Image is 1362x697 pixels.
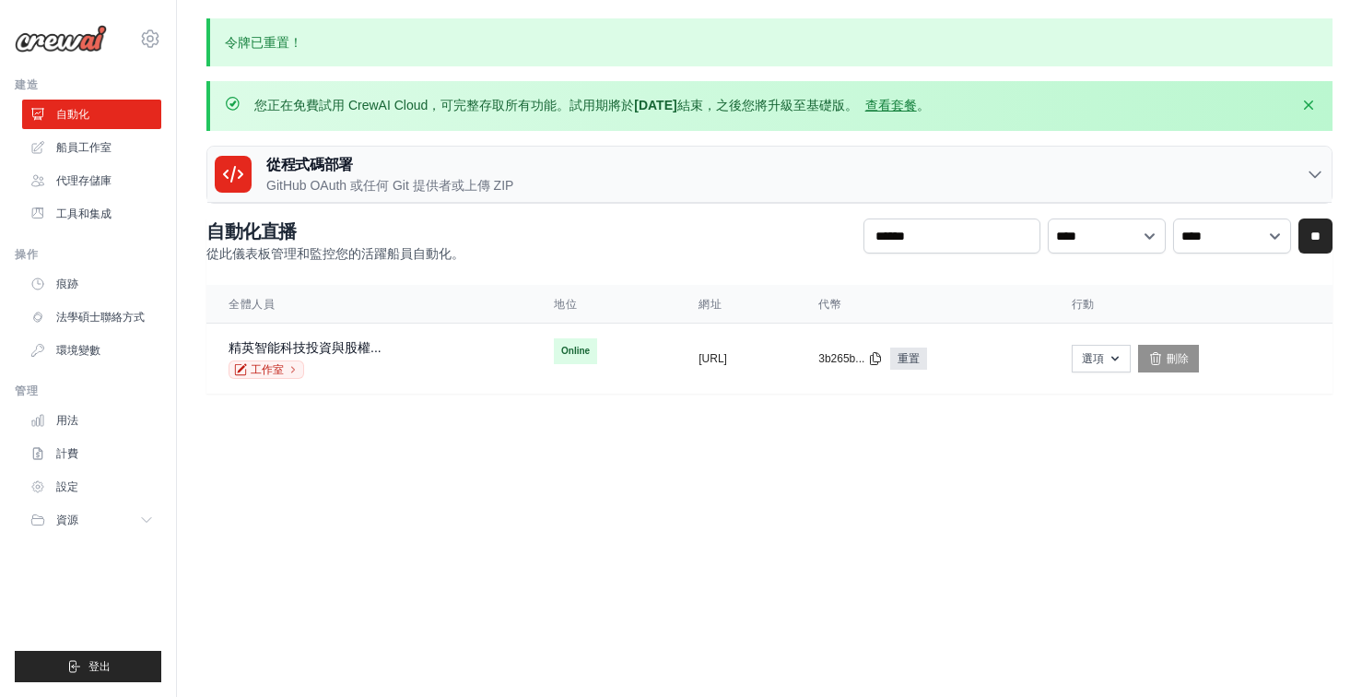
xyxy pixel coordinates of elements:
a: 設定 [22,472,161,502]
a: 船員工作室 [22,133,161,162]
button: 3b265b... [818,351,883,366]
font: 令牌已重置！ [225,35,302,50]
font: 痕跡 [56,278,78,290]
font: 登出 [88,660,111,673]
font: 管理 [15,384,38,397]
a: 計費 [22,439,161,468]
font: 計費 [56,447,78,460]
font: 代幣 [818,298,841,311]
button: 選項 [1072,345,1131,372]
font: 操作 [15,248,38,261]
a: 用法 [22,406,161,435]
font: 結束，之後您將升級至基礎版。 [677,98,858,112]
font: 選項 [1082,352,1104,365]
font: 3b265b... [818,352,864,365]
span: Online [554,338,597,364]
font: 從此儀表板管理和監控您的活躍船員自動化。 [206,246,464,261]
font: 用法 [56,414,78,427]
font: 網址 [699,298,722,311]
font: 行動 [1072,298,1095,311]
a: 痕跡 [22,269,161,299]
button: 資源 [22,505,161,535]
font: GitHub OAuth 或任何 Git 提供者或上傳 ZIP [266,178,513,193]
font: 刪除 [1167,352,1189,365]
a: 刪除 [1138,345,1199,372]
img: 標識 [15,25,107,53]
font: 。 [917,98,930,112]
font: 資源 [56,514,78,526]
a: 重置 [890,348,927,370]
a: 環境變數 [22,336,161,365]
font: 環境變數 [56,344,100,357]
font: 自動化 [56,108,89,121]
font: 自動化直播 [206,221,297,242]
font: 從程式碼部署 [266,157,353,172]
a: 工作室 [229,360,304,379]
a: 精英智能科技投資與股權... [229,340,382,355]
a: 自動化 [22,100,161,129]
font: 船員工作室 [56,141,112,154]
font: 設定 [56,480,78,493]
button: 登出 [15,651,161,682]
a: 查看套餐 [865,98,917,112]
font: 工具和集成 [56,207,112,220]
font: 建造 [15,78,38,91]
a: 工具和集成 [22,199,161,229]
a: 法學碩士聯絡方式 [22,302,161,332]
font: [DATE] [634,98,676,112]
font: 地位 [554,298,577,311]
font: 代理存儲庫 [56,174,112,187]
a: 代理存儲庫 [22,166,161,195]
font: 工作室 [251,363,284,376]
font: 全體人員 [229,298,275,311]
font: 您正在免費試用 CrewAI Cloud，可完整存取所有功能。試用期將於 [254,98,634,112]
font: 法學碩士聯絡方式 [56,311,145,324]
font: 重置 [898,352,920,365]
